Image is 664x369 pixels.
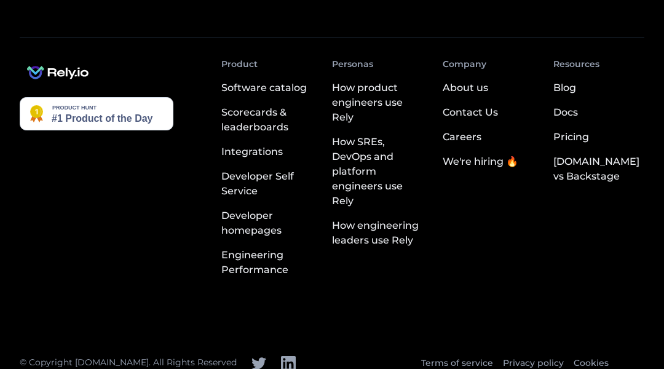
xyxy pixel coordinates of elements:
[553,100,578,125] a: Docs
[221,100,312,140] a: Scorecards & leaderboards
[332,218,423,248] div: How engineering leaders use Rely
[221,248,312,277] div: Engineering Performance
[443,154,518,169] div: We're hiring 🔥
[443,58,486,71] div: Company
[20,97,173,130] img: Rely.io - The developer portal with an AI assistant you can speak with | Product Hunt
[553,125,589,149] a: Pricing
[221,204,312,243] a: Developer homepages
[553,81,576,95] div: Blog
[221,58,258,71] div: Product
[443,100,498,125] a: Contact Us
[443,105,498,120] div: Contact Us
[221,243,312,282] a: Engineering Performance
[332,213,423,253] a: How engineering leaders use Rely
[221,164,312,204] a: Developer Self Service
[221,140,312,164] a: Integrations
[221,145,283,159] div: Integrations
[583,288,647,352] iframe: Chatbot
[221,105,312,135] div: Scorecards & leaderboards
[332,135,423,208] div: How SREs, DevOps and platform engineers use Rely
[553,154,644,184] div: [DOMAIN_NAME] vs Backstage
[553,130,589,145] div: Pricing
[332,58,373,71] div: Personas
[221,169,312,199] div: Developer Self Service
[553,76,576,100] a: Blog
[332,130,423,213] a: How SREs, DevOps and platform engineers use Rely
[332,81,423,125] div: How product engineers use Rely
[221,81,307,95] div: Software catalog
[443,149,518,174] a: We're hiring 🔥
[553,58,599,71] div: Resources
[443,76,488,100] a: About us
[443,125,481,149] a: Careers
[553,105,578,120] div: Docs
[332,76,423,130] a: How product engineers use Rely
[443,81,488,95] div: About us
[553,149,644,189] a: [DOMAIN_NAME] vs Backstage
[221,76,312,100] a: Software catalog
[221,208,312,238] div: Developer homepages
[443,130,481,145] div: Careers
